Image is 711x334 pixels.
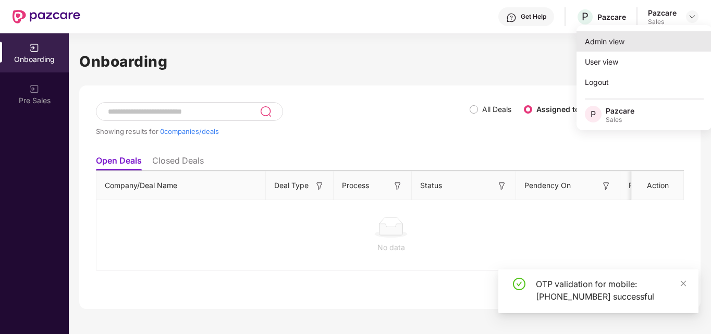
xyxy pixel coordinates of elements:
[513,278,525,290] span: check-circle
[152,155,204,170] li: Closed Deals
[29,43,40,53] img: svg+xml;base64,PHN2ZyB3aWR0aD0iMjAiIGhlaWdodD0iMjAiIHZpZXdCb3g9IjAgMCAyMCAyMCIgZmlsbD0ibm9uZSIgeG...
[606,106,634,116] div: Pazcare
[13,10,80,23] img: New Pazcare Logo
[629,180,682,191] span: Pendency
[274,180,309,191] span: Deal Type
[482,105,511,114] label: All Deals
[105,242,677,253] div: No data
[79,50,701,73] h1: Onboarding
[536,105,593,114] label: Assigned to me
[597,12,626,22] div: Pazcare
[96,171,266,200] th: Company/Deal Name
[506,13,517,23] img: svg+xml;base64,PHN2ZyBpZD0iSGVscC0zMngzMiIgeG1sbnM9Imh0dHA6Ly93d3cudzMub3JnLzIwMDAvc3ZnIiB3aWR0aD...
[96,155,142,170] li: Open Deals
[29,84,40,94] img: svg+xml;base64,PHN2ZyB3aWR0aD0iMjAiIGhlaWdodD0iMjAiIHZpZXdCb3g9IjAgMCAyMCAyMCIgZmlsbD0ibm9uZSIgeG...
[160,127,219,135] span: 0 companies/deals
[342,180,369,191] span: Process
[582,10,589,23] span: P
[606,116,634,124] div: Sales
[680,280,687,287] span: close
[620,171,698,200] th: Pendency
[648,8,677,18] div: Pazcare
[632,171,684,200] th: Action
[648,18,677,26] div: Sales
[536,278,686,303] div: OTP validation for mobile: [PHONE_NUMBER] successful
[601,181,611,191] img: svg+xml;base64,PHN2ZyB3aWR0aD0iMTYiIGhlaWdodD0iMTYiIHZpZXdCb3g9IjAgMCAxNiAxNiIgZmlsbD0ibm9uZSIgeG...
[260,105,272,118] img: svg+xml;base64,PHN2ZyB3aWR0aD0iMjQiIGhlaWdodD0iMjUiIHZpZXdCb3g9IjAgMCAyNCAyNSIgZmlsbD0ibm9uZSIgeG...
[524,180,571,191] span: Pendency On
[420,180,442,191] span: Status
[521,13,546,21] div: Get Help
[688,13,696,21] img: svg+xml;base64,PHN2ZyBpZD0iRHJvcGRvd24tMzJ4MzIiIHhtbG5zPSJodHRwOi8vd3d3LnczLm9yZy8yMDAwL3N2ZyIgd2...
[497,181,507,191] img: svg+xml;base64,PHN2ZyB3aWR0aD0iMTYiIGhlaWdodD0iMTYiIHZpZXdCb3g9IjAgMCAxNiAxNiIgZmlsbD0ibm9uZSIgeG...
[96,127,470,135] div: Showing results for
[393,181,403,191] img: svg+xml;base64,PHN2ZyB3aWR0aD0iMTYiIGhlaWdodD0iMTYiIHZpZXdCb3g9IjAgMCAxNiAxNiIgZmlsbD0ibm9uZSIgeG...
[314,181,325,191] img: svg+xml;base64,PHN2ZyB3aWR0aD0iMTYiIGhlaWdodD0iMTYiIHZpZXdCb3g9IjAgMCAxNiAxNiIgZmlsbD0ibm9uZSIgeG...
[591,108,596,120] span: P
